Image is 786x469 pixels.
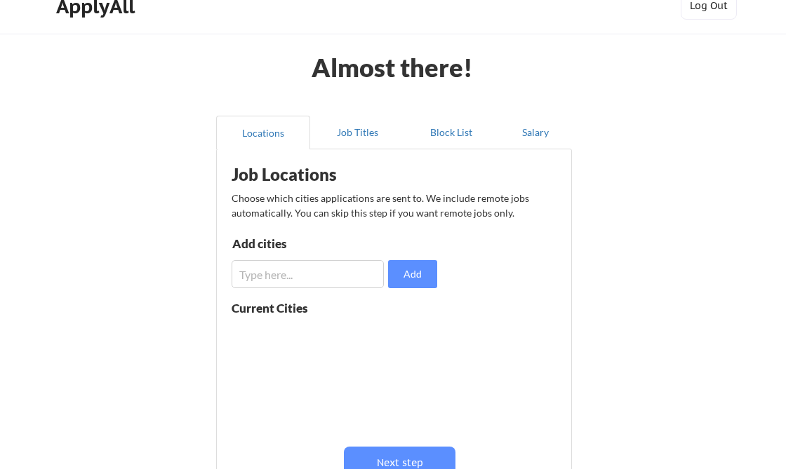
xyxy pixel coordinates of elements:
[232,302,338,314] div: Current Cities
[232,166,408,183] div: Job Locations
[232,191,554,220] div: Choose which cities applications are sent to. We include remote jobs automatically. You can skip ...
[310,116,404,149] button: Job Titles
[216,116,310,149] button: Locations
[498,116,572,149] button: Salary
[295,55,491,80] div: Almost there!
[404,116,498,149] button: Block List
[388,260,437,288] button: Add
[232,260,384,288] input: Type here...
[232,238,378,250] div: Add cities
